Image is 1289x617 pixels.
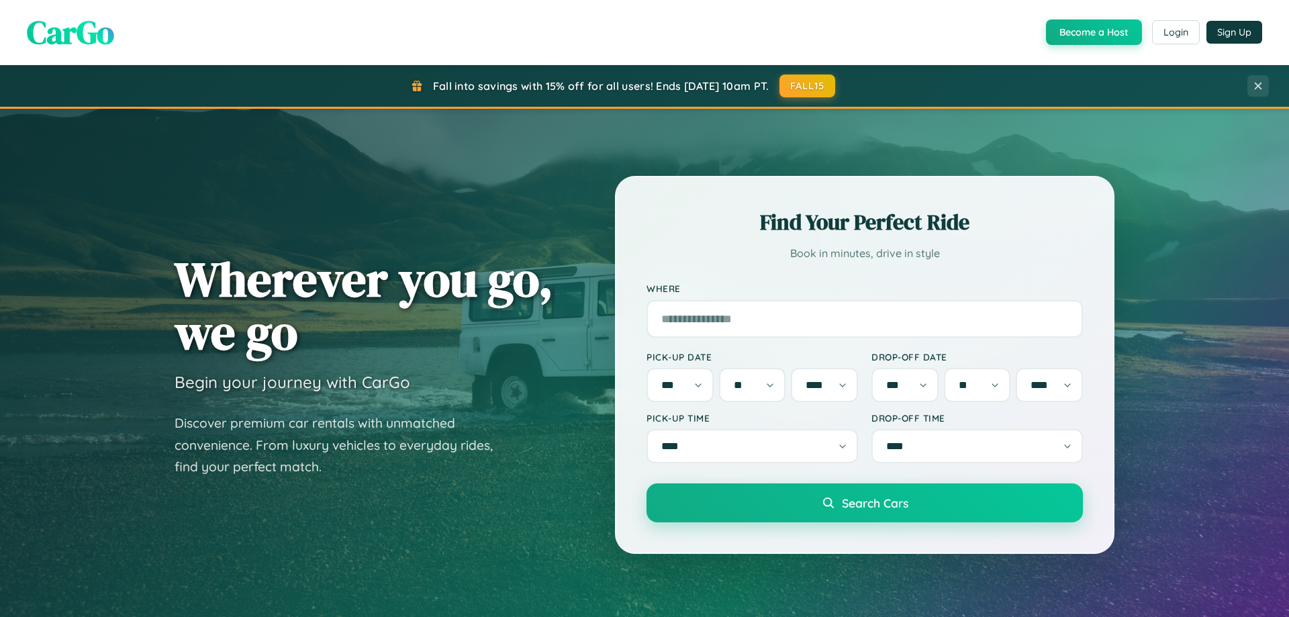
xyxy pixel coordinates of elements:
label: Pick-up Time [647,412,858,424]
button: FALL15 [779,75,836,97]
label: Pick-up Date [647,351,858,363]
label: Drop-off Date [871,351,1083,363]
p: Book in minutes, drive in style [647,244,1083,263]
button: Become a Host [1046,19,1142,45]
h2: Find Your Perfect Ride [647,207,1083,237]
button: Login [1152,20,1200,44]
span: CarGo [27,10,114,54]
h1: Wherever you go, we go [175,252,553,359]
span: Fall into savings with 15% off for all users! Ends [DATE] 10am PT. [433,79,769,93]
button: Search Cars [647,483,1083,522]
h3: Begin your journey with CarGo [175,372,410,392]
span: Search Cars [842,495,908,510]
label: Where [647,283,1083,295]
label: Drop-off Time [871,412,1083,424]
button: Sign Up [1206,21,1262,44]
p: Discover premium car rentals with unmatched convenience. From luxury vehicles to everyday rides, ... [175,412,510,478]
